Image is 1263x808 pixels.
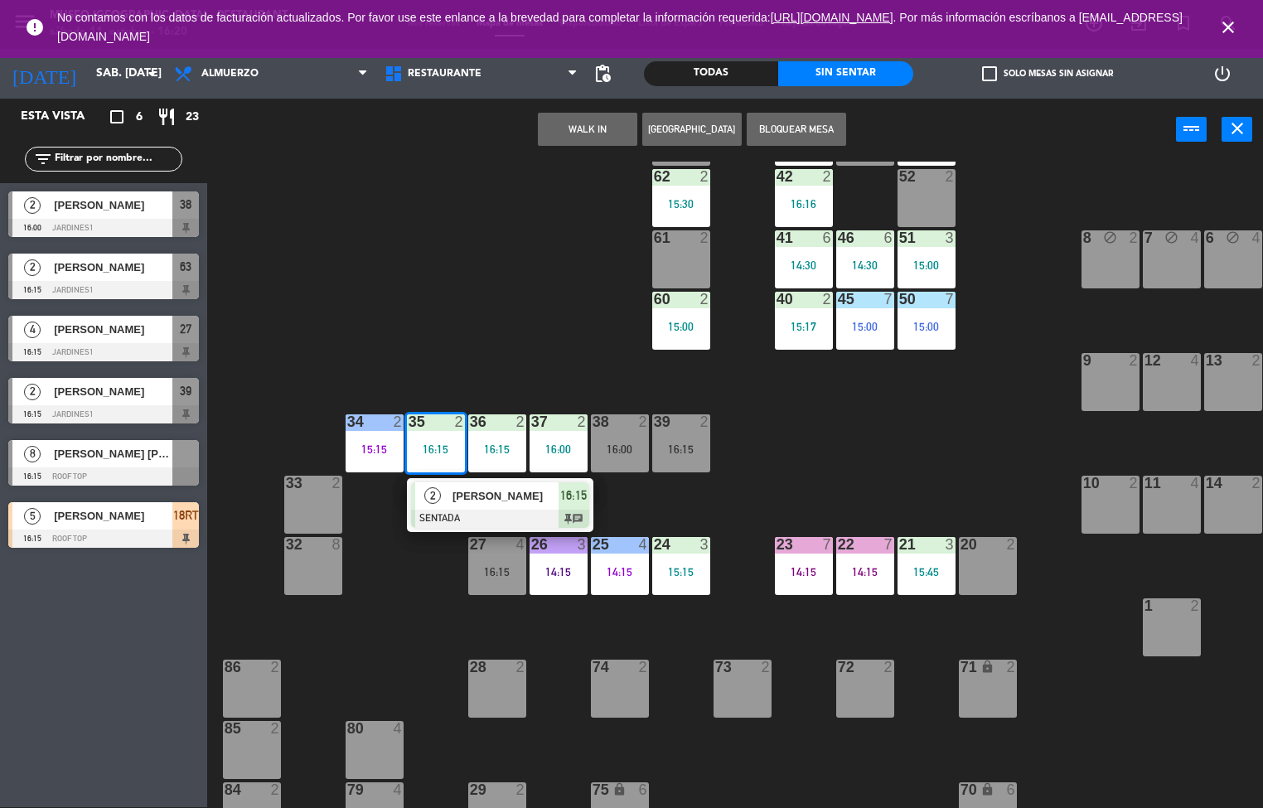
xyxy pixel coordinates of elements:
div: 2 [638,660,648,675]
div: 21 [899,537,900,552]
div: 62 [654,169,655,184]
div: 4 [1190,230,1200,245]
span: 2 [424,487,441,504]
div: 15:17 [775,321,833,332]
span: 18RT [173,506,199,525]
div: 15:00 [836,321,894,332]
div: 14:30 [775,259,833,271]
div: 80 [347,721,348,736]
span: 16:15 [560,486,587,506]
div: 2 [822,292,832,307]
div: 2 [1129,353,1139,368]
div: 4 [1190,476,1200,491]
div: 29 [470,782,471,797]
span: [PERSON_NAME] [452,487,559,505]
div: 26 [531,537,532,552]
i: lock [612,782,627,796]
div: 79 [347,782,348,797]
i: block [1164,230,1178,244]
div: 4 [515,537,525,552]
div: 14:15 [775,566,833,578]
div: 6 [883,230,893,245]
div: 4 [1251,230,1261,245]
div: 6 [638,782,648,797]
i: restaurant [157,107,177,127]
div: 16:16 [775,198,833,210]
a: . Por más información escríbanos a [EMAIL_ADDRESS][DOMAIN_NAME] [57,11,1183,43]
div: 15:00 [898,259,956,271]
div: 2 [270,660,280,675]
button: close [1222,117,1252,142]
span: 2 [24,259,41,276]
div: 2 [822,169,832,184]
i: close [1227,119,1247,138]
div: 15:15 [652,566,710,578]
span: check_box_outline_blank [982,66,997,81]
div: 33 [286,476,287,491]
div: 14:15 [836,566,894,578]
div: 15:30 [652,198,710,210]
div: 4 [638,537,648,552]
div: 8 [331,537,341,552]
div: 2 [883,660,893,675]
div: 32 [286,537,287,552]
span: Almuerzo [201,68,259,80]
div: 24 [654,537,655,552]
i: arrow_drop_down [142,64,162,84]
div: 10 [1083,476,1084,491]
div: 2 [331,476,341,491]
div: 27 [470,537,471,552]
div: 14:15 [530,566,588,578]
div: 15:45 [898,566,956,578]
span: 5 [24,508,41,525]
div: 3 [577,537,587,552]
span: 8 [24,446,41,462]
div: 4 [1190,353,1200,368]
div: 9 [1083,353,1084,368]
div: 2 [515,782,525,797]
div: 2 [1129,476,1139,491]
div: 60 [654,292,655,307]
span: 2 [24,197,41,214]
div: 36 [470,414,471,429]
div: 46 [838,230,839,245]
div: 3 [945,230,955,245]
div: 15:00 [652,321,710,332]
div: 2 [515,414,525,429]
div: 16:15 [652,443,710,455]
div: 15:15 [346,443,404,455]
div: 2 [699,230,709,245]
div: 37 [531,414,532,429]
span: [PERSON_NAME] [54,196,172,214]
i: lock [980,660,994,674]
div: 2 [638,414,648,429]
div: 6 [1206,230,1207,245]
span: 38 [180,195,191,215]
span: [PERSON_NAME] [54,507,172,525]
div: 4 [393,782,403,797]
button: WALK IN [538,113,637,146]
div: 8 [1083,230,1084,245]
div: 61 [654,230,655,245]
div: 16:15 [407,443,465,455]
div: Sin sentar [778,61,912,86]
div: 7 [945,292,955,307]
div: Todas [644,61,778,86]
span: [PERSON_NAME] [54,383,172,400]
button: [GEOGRAPHIC_DATA] [642,113,742,146]
span: 23 [186,108,199,127]
i: crop_square [107,107,127,127]
span: 2 [24,384,41,400]
div: 6 [822,230,832,245]
div: Esta vista [8,107,119,127]
label: Solo mesas sin asignar [982,66,1113,81]
div: 22 [838,537,839,552]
